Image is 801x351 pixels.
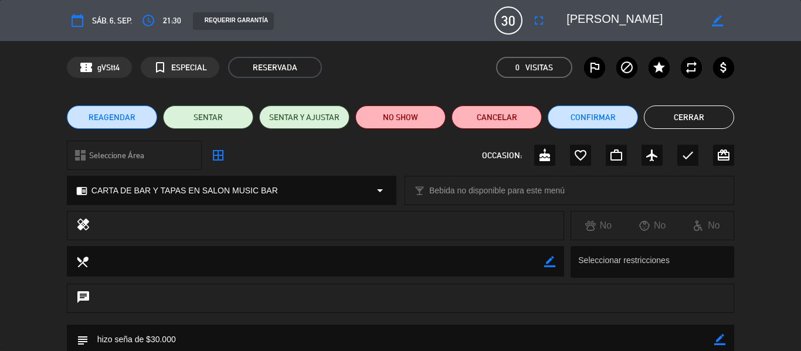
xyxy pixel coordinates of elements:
i: card_giftcard [717,148,731,162]
span: sáb. 6, sep. [92,14,132,28]
span: CARTA DE BAR Y TAPAS EN SALON MUSIC BAR [91,184,278,197]
i: dashboard [73,148,87,162]
button: SENTAR Y AJUSTAR [259,105,349,129]
i: work_outline [609,148,623,162]
span: REAGENDAR [89,111,135,124]
i: favorite_border [573,148,588,162]
button: fullscreen [528,10,549,31]
button: access_time [138,10,159,31]
button: Confirmar [548,105,638,129]
i: border_color [712,15,723,26]
span: 30 [494,6,522,35]
span: gVStt4 [97,61,120,74]
span: 0 [515,61,520,74]
i: turned_in_not [153,60,167,74]
i: local_bar [414,185,425,196]
i: check [681,148,695,162]
i: star [652,60,666,74]
i: attach_money [717,60,731,74]
span: RESERVADA [228,57,322,78]
i: block [620,60,634,74]
span: ESPECIAL [171,61,207,74]
i: border_color [544,256,555,267]
button: calendar_today [67,10,88,31]
i: border_all [211,148,225,162]
i: fullscreen [532,13,546,28]
span: OCCASION: [482,149,522,162]
span: Bebida no disponible para este menú [429,184,565,197]
i: airplanemode_active [645,148,659,162]
button: Cerrar [644,105,734,129]
div: No [571,218,625,233]
i: access_time [141,13,155,28]
i: chat [76,290,90,306]
i: arrow_drop_down [373,183,387,197]
span: 21:30 [163,14,181,28]
button: REAGENDAR [67,105,157,129]
em: Visitas [525,61,553,74]
button: Cancelar [452,105,542,129]
div: REQUERIR GARANTÍA [193,12,274,30]
i: subject [76,333,89,346]
i: border_color [714,334,725,345]
span: Seleccione Área [89,149,144,162]
button: SENTAR [163,105,253,129]
div: No [680,218,734,233]
i: cake [538,148,552,162]
i: calendar_today [70,13,84,28]
i: repeat [684,60,698,74]
button: NO SHOW [355,105,446,129]
i: healing [76,217,90,234]
i: local_dining [76,255,89,268]
span: confirmation_number [79,60,93,74]
i: chrome_reader_mode [76,185,87,196]
i: outlined_flag [588,60,602,74]
div: No [626,218,680,233]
